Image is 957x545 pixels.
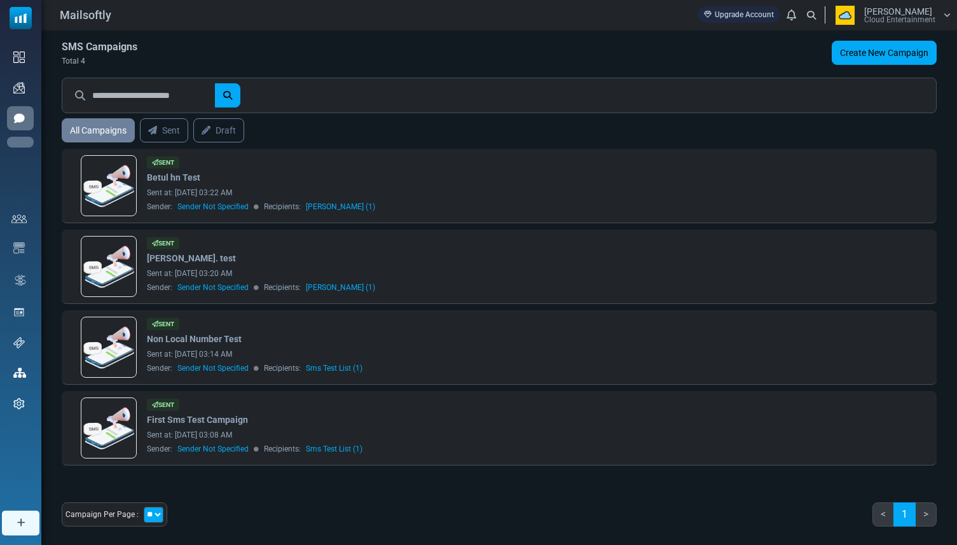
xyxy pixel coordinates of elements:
[13,273,27,287] img: workflow.svg
[193,118,244,142] a: Draft
[872,502,937,537] nav: Page
[60,6,111,24] span: Mailsoftly
[65,509,139,520] span: Campaign Per Page :
[864,7,932,16] span: [PERSON_NAME]
[893,502,916,527] a: 1
[147,348,816,360] div: Sent at: [DATE] 03:14 AM
[147,429,816,441] div: Sent at: [DATE] 03:08 AM
[81,57,85,66] span: 4
[829,6,861,25] img: User Logo
[13,52,25,63] img: dashboard-icon.svg
[147,252,236,265] a: [PERSON_NAME]. test
[147,171,200,184] a: Betul hn Test
[864,16,935,24] span: Cloud Entertainment
[13,398,25,410] img: settings-icon.svg
[147,318,179,330] div: Sent
[147,443,816,455] div: Sender: Recipients:
[13,113,25,124] img: sms-icon-active.png
[147,399,179,411] div: Sent
[81,162,136,210] img: sms-icon-messages.png
[306,443,362,455] a: Sms Test List (1)
[832,41,937,65] a: Create New Campaign
[62,57,79,66] span: Total
[147,156,179,169] div: Sent
[13,242,25,254] img: email-templates-icon.svg
[13,82,25,93] img: campaigns-icon.png
[147,187,816,198] div: Sent at: [DATE] 03:22 AM
[81,404,136,452] img: sms-icon-messages.png
[698,6,780,23] a: Upgrade Account
[177,201,249,212] span: Sender Not Specified
[13,337,25,348] img: support-icon.svg
[147,413,248,427] a: First Sms Test Campaign
[13,307,25,318] img: landing_pages.svg
[81,243,136,291] img: sms-icon-messages.png
[62,41,137,53] h5: SMS Campaigns
[147,333,242,346] a: Non Local Number Test
[140,118,188,142] a: Sent
[11,214,27,223] img: contacts-icon.svg
[306,201,375,212] a: [PERSON_NAME] (1)
[147,268,816,279] div: Sent at: [DATE] 03:20 AM
[147,282,816,293] div: Sender: Recipients:
[147,362,816,374] div: Sender: Recipients:
[177,443,249,455] span: Sender Not Specified
[829,6,951,25] a: User Logo [PERSON_NAME] Cloud Entertainment
[177,362,249,374] span: Sender Not Specified
[147,237,179,249] div: Sent
[62,118,135,142] a: All Campaigns
[147,201,816,212] div: Sender: Recipients:
[81,324,136,371] img: sms-icon-messages.png
[10,7,32,29] img: mailsoftly_icon_blue_white.svg
[177,282,249,293] span: Sender Not Specified
[306,362,362,374] a: Sms Test List (1)
[306,282,375,293] a: [PERSON_NAME] (1)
